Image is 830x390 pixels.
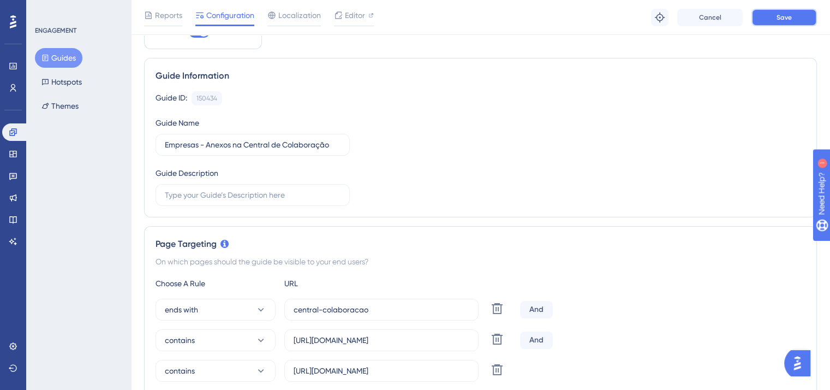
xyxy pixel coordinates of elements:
button: Cancel [677,9,743,26]
button: contains [156,329,276,351]
button: Hotspots [35,72,88,92]
input: yourwebsite.com/path [294,334,469,346]
button: Guides [35,48,82,68]
button: Themes [35,96,85,116]
div: Guide Name [156,116,199,129]
span: Reports [155,9,182,22]
iframe: UserGuiding AI Assistant Launcher [784,347,817,380]
span: contains [165,334,195,347]
div: Guide ID: [156,91,187,105]
div: ENGAGEMENT [35,26,76,35]
input: yourwebsite.com/path [294,365,469,377]
div: 150434 [196,94,217,103]
input: Type your Guide’s Description here [165,189,341,201]
div: On which pages should the guide be visible to your end users? [156,255,805,268]
div: And [520,332,553,349]
button: ends with [156,299,276,321]
div: And [520,301,553,318]
span: Editor [345,9,365,22]
span: Need Help? [26,3,68,16]
input: Type your Guide’s Name here [165,139,341,151]
div: URL [284,277,404,290]
div: Choose A Rule [156,277,276,290]
span: contains [165,364,195,377]
div: 1 [76,5,79,14]
span: ends with [165,303,198,316]
span: Localization [278,9,321,22]
div: Guide Information [156,69,805,82]
span: Save [777,13,792,22]
span: Cancel [699,13,721,22]
div: Guide Description [156,167,218,180]
div: Page Targeting [156,238,805,251]
span: Configuration [206,9,254,22]
input: yourwebsite.com/path [294,304,469,316]
button: contains [156,360,276,382]
button: Save [751,9,817,26]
